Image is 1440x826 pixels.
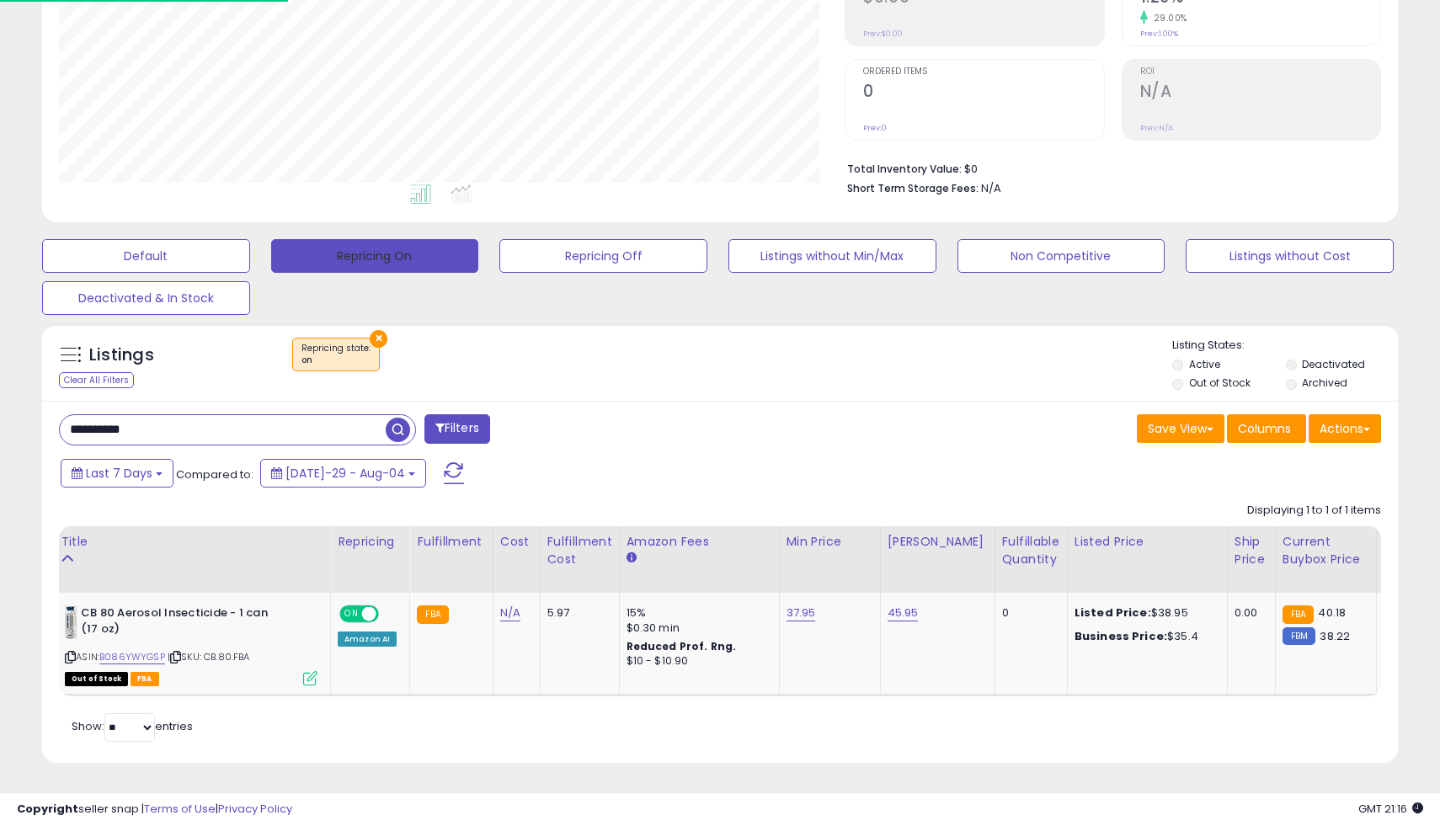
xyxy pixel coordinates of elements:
label: Archived [1302,376,1347,390]
div: $10 - $10.90 [627,654,766,669]
small: FBA [417,605,448,624]
span: ON [341,607,362,621]
span: OFF [376,607,403,621]
small: Prev: $0.00 [863,29,903,39]
div: $38.95 [1075,605,1214,621]
span: 38.22 [1320,628,1350,644]
a: Privacy Policy [218,801,292,817]
span: [DATE]-29 - Aug-04 [285,465,405,482]
div: Cost [500,533,533,551]
div: 5.97 [547,605,606,621]
div: Listed Price [1075,533,1220,551]
small: Prev: N/A [1140,123,1173,133]
a: 37.95 [787,605,816,621]
h2: N/A [1140,82,1380,104]
button: Repricing On [271,239,479,273]
span: All listings that are currently out of stock and unavailable for purchase on Amazon [65,672,128,686]
small: Amazon Fees. [627,551,637,566]
div: Current Buybox Price [1283,533,1369,568]
button: Non Competitive [957,239,1165,273]
div: Title [61,533,323,551]
small: Prev: 1.00% [1140,29,1178,39]
button: Save View [1137,414,1224,443]
p: Listing States: [1172,338,1397,354]
button: Default [42,239,250,273]
h2: 0 [863,82,1103,104]
button: Last 7 Days [61,459,173,488]
div: Fulfillment [417,533,485,551]
button: Listings without Min/Max [728,239,936,273]
div: Displaying 1 to 1 of 1 items [1247,503,1381,519]
div: Repricing [338,533,403,551]
div: Amazon Fees [627,533,772,551]
div: $0.30 min [627,621,766,636]
b: Business Price: [1075,628,1167,644]
b: Reduced Prof. Rng. [627,639,737,653]
button: Filters [424,414,490,444]
span: Repricing state : [301,342,371,367]
b: Total Inventory Value: [847,162,962,176]
div: Ship Price [1235,533,1268,568]
h5: Listings [89,344,154,367]
span: Columns [1238,420,1291,437]
button: × [370,330,387,348]
a: 45.95 [888,605,919,621]
b: Listed Price: [1075,605,1151,621]
small: FBA [1283,605,1314,624]
button: [DATE]-29 - Aug-04 [260,459,426,488]
b: CB 80 Aerosol Insecticide - 1 can (17 oz) [81,605,285,641]
div: 0 [1002,605,1054,621]
li: $0 [847,157,1368,178]
span: FBA [131,672,159,686]
a: N/A [500,605,520,621]
div: [PERSON_NAME] [888,533,988,551]
span: Last 7 Days [86,465,152,482]
button: Deactivated & In Stock [42,281,250,315]
a: B086YWYGSP [99,650,165,664]
label: Out of Stock [1189,376,1251,390]
img: 31FQjbnsJyL._SL40_.jpg [65,605,77,639]
small: FBM [1283,627,1315,645]
span: 2025-08-12 21:16 GMT [1358,801,1423,817]
a: Terms of Use [144,801,216,817]
div: $35.4 [1075,629,1214,644]
div: seller snap | | [17,802,292,818]
small: Prev: 0 [863,123,887,133]
div: Amazon AI [338,631,397,647]
span: Compared to: [176,466,253,482]
span: 40.18 [1318,605,1346,621]
div: 15% [627,605,766,621]
button: Actions [1309,414,1381,443]
div: Clear All Filters [59,372,134,388]
b: Short Term Storage Fees: [847,181,979,195]
span: | SKU: CB.80.FBA [168,650,250,663]
button: Repricing Off [499,239,707,273]
button: Listings without Cost [1186,239,1394,273]
div: 0.00 [1235,605,1262,621]
small: 29.00% [1148,12,1187,24]
strong: Copyright [17,801,78,817]
div: Fulfillable Quantity [1002,533,1060,568]
div: Min Price [787,533,873,551]
span: Ordered Items [863,67,1103,77]
label: Deactivated [1302,357,1365,371]
button: Columns [1227,414,1306,443]
div: ASIN: [65,605,317,684]
label: Active [1189,357,1220,371]
span: N/A [981,180,1001,196]
span: Show: entries [72,718,193,734]
div: on [301,354,371,366]
span: ROI [1140,67,1380,77]
div: Fulfillment Cost [547,533,612,568]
